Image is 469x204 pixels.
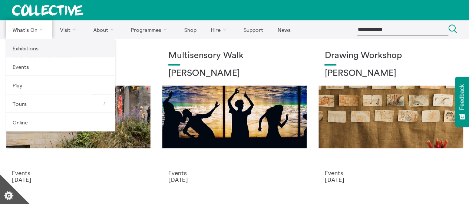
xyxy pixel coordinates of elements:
button: Feedback - Show survey [455,77,469,127]
a: Tours [6,94,115,113]
a: What's On [6,20,52,39]
h1: Drawing Workshop [324,51,457,61]
span: Feedback [459,84,465,110]
p: Events [324,170,457,176]
a: Online [6,113,115,131]
a: Annie Lord Drawing Workshop [PERSON_NAME] Events [DATE] [313,39,469,195]
a: Support [237,20,270,39]
h2: [PERSON_NAME] [324,68,457,79]
a: Museum Art Walk Multisensory Walk [PERSON_NAME] Events [DATE] [156,39,313,195]
p: [DATE] [168,176,301,183]
p: Events [168,170,301,176]
a: Visit [54,20,86,39]
a: Shop [178,20,203,39]
a: Hire [205,20,236,39]
a: Programmes [125,20,176,39]
p: [DATE] [324,176,457,183]
a: About [87,20,123,39]
a: Events [6,57,115,76]
p: [DATE] [12,176,145,183]
a: Play [6,76,115,94]
h1: Multisensory Walk [168,51,301,61]
a: Exhibitions [6,39,115,57]
h2: [PERSON_NAME] [168,68,301,79]
p: Events [12,170,145,176]
a: News [271,20,297,39]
